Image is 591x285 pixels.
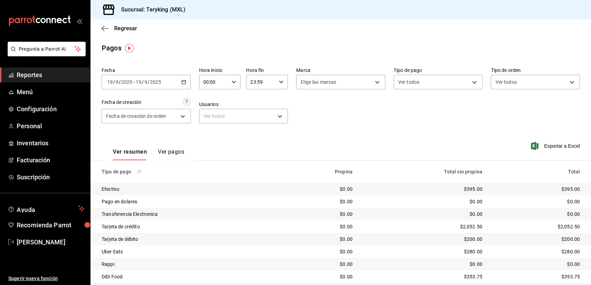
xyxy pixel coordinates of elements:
div: $200.00 [494,236,580,243]
span: Menú [17,87,85,97]
span: Reportes [17,70,85,80]
div: Pagos [102,43,121,53]
span: Suscripción [17,172,85,182]
div: Efectivo [102,186,276,193]
span: Ver todos [495,79,517,85]
span: Inventarios [17,138,85,148]
span: Ver todos [398,79,419,85]
button: Ver resumen [113,148,147,160]
div: $200.00 [364,236,482,243]
input: -- [144,79,148,85]
a: Pregunta a Parrot AI [5,50,86,58]
div: Total [494,169,580,174]
div: $353.75 [494,273,580,280]
span: Sugerir nueva función [8,275,85,282]
div: Tipo de pago [102,169,276,174]
span: - [133,79,135,85]
span: Regresar [114,25,137,32]
div: $0.00 [364,211,482,218]
span: / [148,79,150,85]
svg: Los pagos realizados con Pay y otras terminales son montos brutos. [137,169,142,174]
label: Tipo de orden [491,68,580,73]
span: / [119,79,121,85]
div: Rappi [102,261,276,268]
label: Hora inicio [199,68,241,73]
h3: Sucursal: Teryking (MXL) [116,6,186,14]
div: $0.00 [287,223,353,230]
div: $0.00 [287,236,353,243]
button: Regresar [102,25,137,32]
label: Marca [296,68,385,73]
input: -- [107,79,113,85]
div: $395.00 [364,186,482,193]
button: Pregunta a Parrot AI [8,42,86,56]
div: $0.00 [494,211,580,218]
img: Tooltip marker [125,44,134,52]
div: $280.00 [364,248,482,255]
div: $0.00 [494,261,580,268]
div: navigation tabs [113,148,184,160]
span: [PERSON_NAME] [17,237,85,247]
div: $0.00 [287,211,353,218]
label: Usuarios [199,102,288,107]
div: $0.00 [494,198,580,205]
button: open_drawer_menu [77,18,82,24]
div: Transferencia Electronica [102,211,276,218]
label: Fecha [102,68,191,73]
span: Configuración [17,104,85,114]
div: $353.75 [364,273,482,280]
div: Tarjeta de débito [102,236,276,243]
div: $0.00 [364,261,482,268]
div: $0.00 [364,198,482,205]
div: $0.00 [287,198,353,205]
span: Facturación [17,155,85,165]
button: Exportar a Excel [532,142,580,150]
input: ---- [150,79,161,85]
div: Uber Eats [102,248,276,255]
input: -- [135,79,142,85]
div: $2,052.50 [364,223,482,230]
span: Pregunta a Parrot AI [19,46,75,53]
span: Personal [17,121,85,131]
span: Recomienda Parrot [17,220,85,230]
div: $0.00 [287,273,353,280]
div: Total sin propina [364,169,482,174]
span: / [142,79,144,85]
span: / [113,79,115,85]
button: Ver pagos [158,148,184,160]
span: Elige las marcas [301,79,336,85]
div: $0.00 [287,261,353,268]
div: DiDi Food [102,273,276,280]
div: Pago en dolares [102,198,276,205]
div: $2,052.50 [494,223,580,230]
span: Fecha de creación de orden [106,113,166,120]
div: $0.00 [287,248,353,255]
div: Propina [287,169,353,174]
div: Ver todos [199,109,288,123]
div: $280.00 [494,248,580,255]
div: Fecha de creación [102,99,141,106]
input: -- [115,79,119,85]
label: Tipo de pago [394,68,483,73]
label: Hora fin [246,68,288,73]
span: Ayuda [17,204,76,213]
input: ---- [121,79,133,85]
div: $0.00 [287,186,353,193]
div: Tarjeta de crédito [102,223,276,230]
div: $395.00 [494,186,580,193]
